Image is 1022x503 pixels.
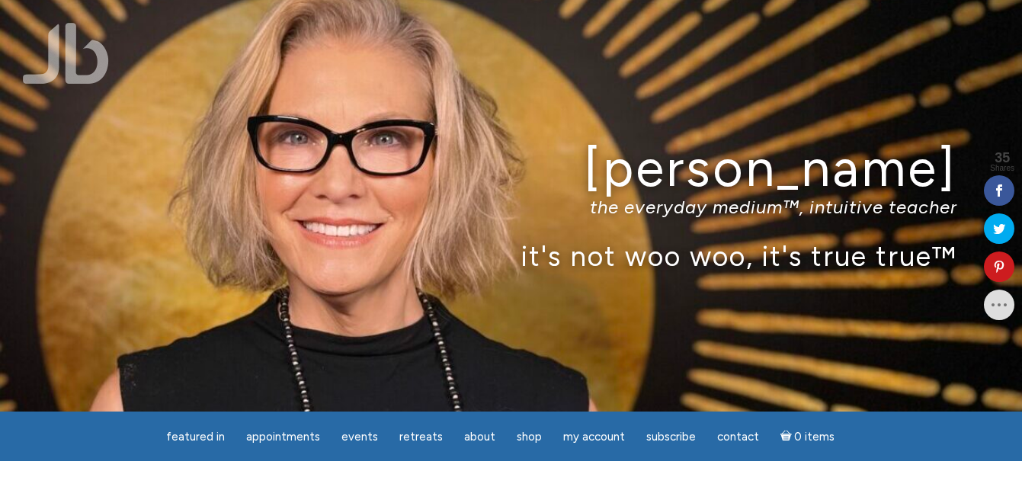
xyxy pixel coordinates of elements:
a: Shop [508,422,551,452]
a: My Account [554,422,634,452]
span: About [464,430,495,444]
span: Events [341,430,378,444]
a: Cart0 items [771,421,844,452]
span: Subscribe [646,430,696,444]
a: Events [332,422,387,452]
span: My Account [563,430,625,444]
a: About [455,422,505,452]
i: Cart [780,430,795,444]
a: Subscribe [637,422,705,452]
h1: [PERSON_NAME] [66,139,957,197]
span: featured in [166,430,225,444]
a: Retreats [390,422,452,452]
p: it's not woo woo, it's true true™ [66,239,957,272]
span: Shares [990,165,1014,172]
a: Appointments [237,422,329,452]
span: Retreats [399,430,443,444]
span: 35 [990,151,1014,165]
span: Shop [517,430,542,444]
p: the everyday medium™, intuitive teacher [66,196,957,218]
span: Contact [717,430,759,444]
a: Contact [708,422,768,452]
span: 0 items [794,431,835,443]
span: Appointments [246,430,320,444]
a: featured in [157,422,234,452]
img: Jamie Butler. The Everyday Medium [23,23,109,84]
